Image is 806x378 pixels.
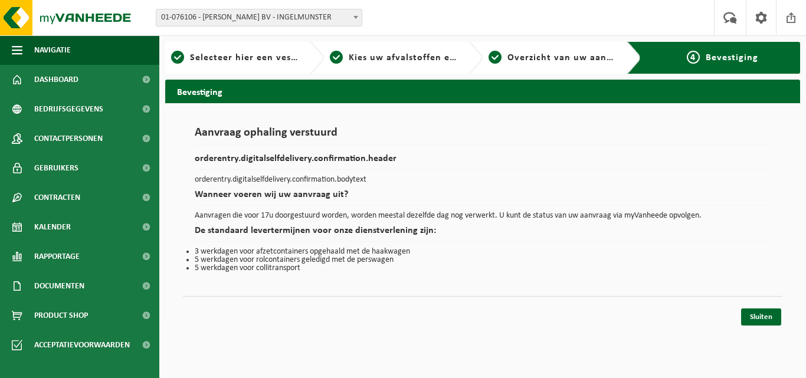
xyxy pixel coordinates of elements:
span: Dashboard [34,65,78,94]
span: Acceptatievoorwaarden [34,330,130,360]
span: 01-076106 - JONCKHEERE DIETER BV - INGELMUNSTER [156,9,362,27]
span: Contactpersonen [34,124,103,153]
li: 5 werkdagen voor collitransport [195,264,771,272]
span: Documenten [34,271,84,301]
h2: Bevestiging [165,80,800,103]
h2: Wanneer voeren wij uw aanvraag uit? [195,190,771,206]
span: 4 [687,51,700,64]
a: Sluiten [741,308,781,326]
span: Gebruikers [34,153,78,183]
a: 2Kies uw afvalstoffen en recipiënten [330,51,459,65]
span: Rapportage [34,242,80,271]
h2: De standaard levertermijnen voor onze dienstverlening zijn: [195,226,771,242]
span: Bedrijfsgegevens [34,94,103,124]
li: 5 werkdagen voor rolcontainers geledigd met de perswagen [195,256,771,264]
a: 3Overzicht van uw aanvraag [489,51,618,65]
span: 3 [489,51,502,64]
span: 2 [330,51,343,64]
h2: orderentry.digitalselfdelivery.confirmation.header [195,154,771,170]
span: Overzicht van uw aanvraag [507,53,632,63]
span: 01-076106 - JONCKHEERE DIETER BV - INGELMUNSTER [156,9,362,26]
span: Selecteer hier een vestiging [190,53,317,63]
p: orderentry.digitalselfdelivery.confirmation.bodytext [195,176,771,184]
span: Contracten [34,183,80,212]
span: Product Shop [34,301,88,330]
p: Aanvragen die voor 17u doorgestuurd worden, worden meestal dezelfde dag nog verwerkt. U kunt de s... [195,212,771,220]
span: Kalender [34,212,71,242]
li: 3 werkdagen voor afzetcontainers opgehaald met de haakwagen [195,248,771,256]
h1: Aanvraag ophaling verstuurd [195,127,771,145]
span: Bevestiging [706,53,758,63]
a: 1Selecteer hier een vestiging [171,51,300,65]
span: Kies uw afvalstoffen en recipiënten [349,53,511,63]
span: Navigatie [34,35,71,65]
span: 1 [171,51,184,64]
